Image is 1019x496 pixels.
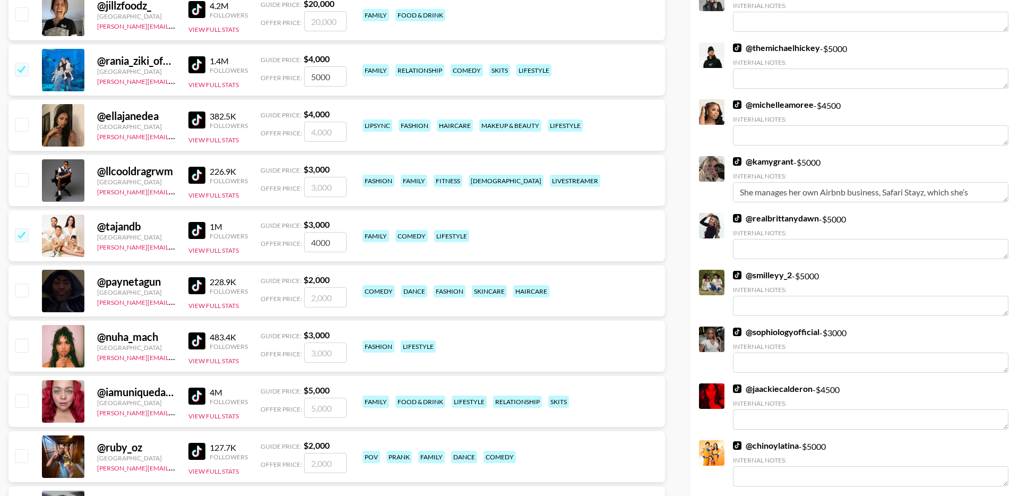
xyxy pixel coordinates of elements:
div: [GEOGRAPHIC_DATA] [97,288,176,296]
div: Followers [210,232,248,240]
div: 228.9K [210,277,248,287]
a: [PERSON_NAME][EMAIL_ADDRESS][DOMAIN_NAME] [97,296,254,306]
img: TikTok [188,388,205,405]
div: skincare [472,285,507,297]
div: family [362,64,389,76]
a: [PERSON_NAME][EMAIL_ADDRESS][DOMAIN_NAME] [97,241,254,251]
div: @ ruby_oz [97,441,176,454]
div: Internal Notes: [733,115,1008,123]
div: [GEOGRAPHIC_DATA] [97,233,176,241]
div: prank [386,451,412,463]
a: [PERSON_NAME][EMAIL_ADDRESS][DOMAIN_NAME] [97,20,254,30]
img: TikTok [733,214,741,223]
span: Guide Price: [261,56,301,64]
div: 483.4K [210,332,248,343]
a: @jaackiecalderon [733,383,813,394]
img: TikTok [733,100,741,109]
div: fashion [362,175,394,187]
div: [GEOGRAPHIC_DATA] [97,399,176,407]
span: Offer Price: [261,19,302,27]
img: TikTok [188,277,205,294]
div: [GEOGRAPHIC_DATA] [97,12,176,20]
strong: $ 5,000 [304,385,330,395]
a: [PERSON_NAME][EMAIL_ADDRESS][DOMAIN_NAME] [97,75,254,85]
div: [GEOGRAPHIC_DATA] [97,454,176,462]
input: 3,000 [304,177,347,197]
div: haircare [513,285,549,297]
div: makeup & beauty [479,119,541,132]
a: @kamygrant [733,156,793,167]
img: TikTok [733,441,741,450]
span: Offer Price: [261,405,302,413]
a: @michelleamoree [733,99,814,110]
span: Guide Price: [261,221,301,229]
div: fashion [434,285,465,297]
span: Offer Price: [261,74,302,82]
input: 3,000 [304,232,347,252]
strong: $ 3,000 [304,330,330,340]
img: TikTok [733,384,741,393]
div: - $ 5000 [733,42,1008,89]
button: View Full Stats [188,81,239,89]
div: Followers [210,66,248,74]
strong: $ 4,000 [304,54,330,64]
a: @realbrittanydawn [733,213,819,224]
span: Guide Price: [261,442,301,450]
div: 226.9K [210,166,248,177]
div: dance [401,285,427,297]
div: skits [548,396,569,408]
div: [GEOGRAPHIC_DATA] [97,67,176,75]
button: View Full Stats [188,25,239,33]
div: - $ 3000 [733,327,1008,373]
span: Guide Price: [261,332,301,340]
button: View Full Stats [188,467,239,475]
input: 4,000 [304,122,347,142]
a: @themichaelhickey [733,42,820,53]
div: 1.4M [210,56,248,66]
div: 4.2M [210,1,248,11]
input: 5,000 [304,398,347,418]
img: TikTok [188,1,205,18]
div: lifestyle [452,396,487,408]
div: relationship [493,396,542,408]
button: View Full Stats [188,302,239,310]
div: [GEOGRAPHIC_DATA] [97,123,176,131]
div: 1M [210,221,248,232]
div: [GEOGRAPHIC_DATA] [97,344,176,352]
a: [PERSON_NAME][EMAIL_ADDRESS][DOMAIN_NAME] [97,407,254,417]
div: @ nuha_mach [97,330,176,344]
a: @sophiologyofficial [733,327,819,337]
div: @ paynetagun [97,275,176,288]
span: Guide Price: [261,166,301,174]
div: Followers [210,122,248,130]
strong: $ 3,000 [304,219,330,229]
div: comedy [483,451,516,463]
span: Offer Price: [261,184,302,192]
div: family [362,9,389,21]
div: lifestyle [401,340,436,353]
div: family [401,175,427,187]
div: @ ellajanedea [97,109,176,123]
div: fashion [399,119,430,132]
a: [PERSON_NAME][EMAIL_ADDRESS][DOMAIN_NAME] [97,186,254,196]
div: Internal Notes: [733,172,1008,180]
div: Internal Notes: [733,229,1008,237]
button: View Full Stats [188,357,239,365]
img: TikTok [733,44,741,52]
div: family [362,230,389,242]
button: View Full Stats [188,191,239,199]
img: TikTok [188,332,205,349]
div: - $ 5000 [733,213,1008,259]
div: fitness [434,175,462,187]
div: dance [451,451,477,463]
div: food & drink [395,396,445,408]
div: Internal Notes: [733,343,1008,350]
button: View Full Stats [188,412,239,420]
div: Followers [210,343,248,350]
span: Offer Price: [261,129,302,137]
img: TikTok [188,56,205,73]
div: @ iamuniquedaily [97,386,176,399]
strong: $ 2,000 [304,440,330,450]
div: Internal Notes: [733,399,1008,407]
div: family [418,451,445,463]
